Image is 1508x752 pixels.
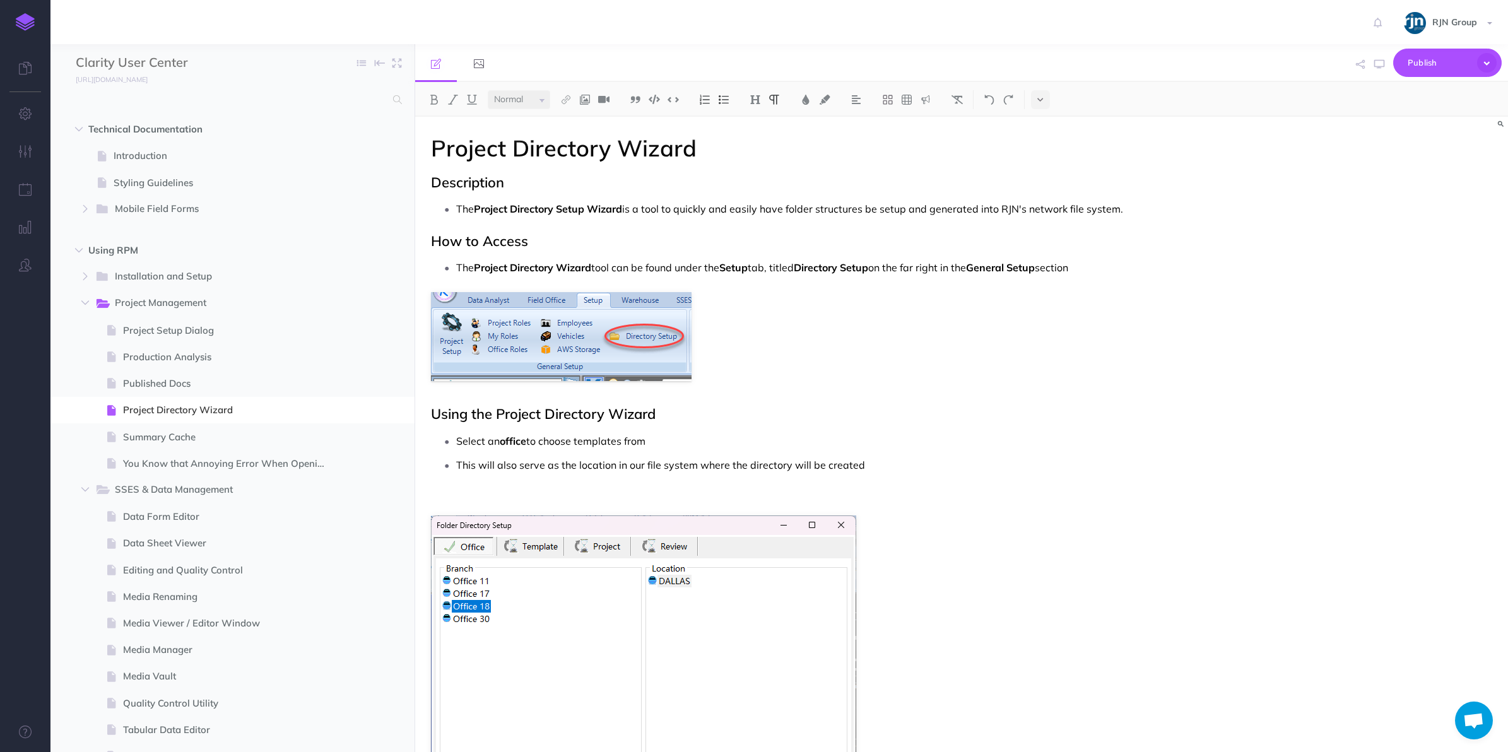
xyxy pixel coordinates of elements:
[115,201,320,218] span: Mobile Field Forms
[431,233,1165,249] h2: How to Access
[719,261,748,274] strong: Setup
[123,616,339,631] span: Media Viewer / Editor Window
[901,95,912,105] img: Create table button
[718,95,729,105] img: Unordered list button
[500,435,526,447] strong: office
[123,456,339,471] span: You Know that Annoying Error When Opening a Project? You Can Make It Go Away!
[668,95,679,104] img: Inline code button
[456,432,1165,450] p: Select an to choose templates from
[1404,12,1426,34] img: qOk4ELZV8BckfBGsOcnHYIzU57XHwz04oqaxT1D6.jpeg
[1003,95,1014,105] img: Redo
[76,75,148,84] small: [URL][DOMAIN_NAME]
[630,95,641,105] img: Blockquote button
[1408,53,1471,73] span: Publish
[456,455,1165,474] p: This will also serve as the location in our file system where the directory will be created
[123,376,339,391] span: Published Docs
[510,261,591,274] strong: Directory Wizard
[123,669,339,684] span: Media Vault
[750,95,761,105] img: Headings dropdown button
[123,722,339,737] span: Tabular Data Editor
[560,95,572,105] img: Link button
[88,243,323,258] span: Using RPM
[966,261,1035,274] strong: General Setup
[123,350,339,365] span: Production Analysis
[456,199,1165,218] p: The is a tool to quickly and easily have folder structures be setup and generated into RJN's netw...
[123,402,339,418] span: Project Directory Wizard
[649,95,660,104] img: Code block button
[114,175,339,191] span: Styling Guidelines
[699,95,710,105] img: Ordered list button
[123,589,339,604] span: Media Renaming
[123,323,339,338] span: Project Setup Dialog
[951,95,963,105] img: Clear styles button
[428,95,440,105] img: Bold button
[431,406,1165,421] h2: Using the Project Directory Wizard
[587,203,622,215] strong: Wizard
[115,295,320,312] span: Project Management
[579,95,591,105] img: Add image button
[431,136,1165,161] h1: Project Directory Wizard
[123,536,339,551] span: Data Sheet Viewer
[474,203,584,215] strong: Project Directory Setup
[851,95,862,105] img: Alignment dropdown menu button
[123,642,339,657] span: Media Manager
[819,95,830,105] img: Text background color button
[431,292,692,381] img: RwZfNt8suoAOkvviREvn.png
[456,258,1165,277] p: The tool can be found under the tab, titled on the far right in the section
[76,88,386,111] input: Search
[115,269,320,285] span: Installation and Setup
[769,95,780,105] img: Paragraph button
[984,95,995,105] img: Undo
[76,54,224,73] input: Documentation Name
[474,261,507,274] strong: Project
[1393,49,1502,77] button: Publish
[114,148,339,163] span: Introduction
[123,696,339,711] span: Quality Control Utility
[115,482,320,498] span: SSES & Data Management
[1455,702,1493,739] a: Open chat
[123,563,339,578] span: Editing and Quality Control
[1426,16,1483,28] span: RJN Group
[50,73,160,85] a: [URL][DOMAIN_NAME]
[466,95,478,105] img: Underline button
[123,509,339,524] span: Data Form Editor
[447,95,459,105] img: Italic button
[88,122,323,137] span: Technical Documentation
[123,430,339,445] span: Summary Cache
[598,95,610,105] img: Add video button
[794,261,868,274] strong: Directory Setup
[800,95,811,105] img: Text color button
[920,95,931,105] img: Callout dropdown menu button
[16,13,35,31] img: logo-mark.svg
[431,175,1165,190] h2: Description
